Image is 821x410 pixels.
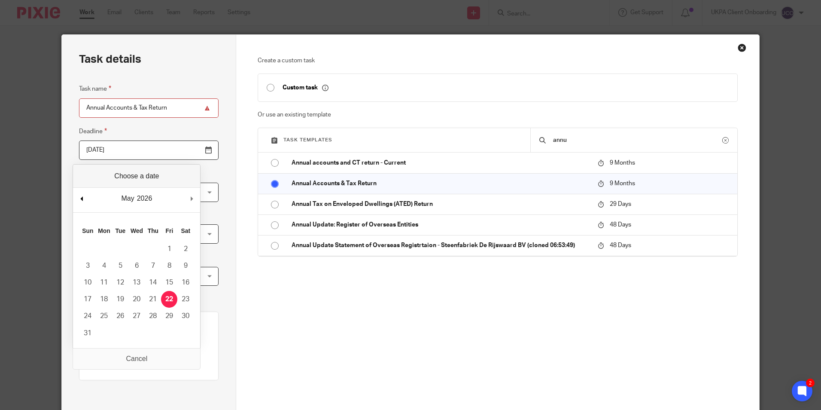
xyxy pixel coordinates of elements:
button: Next Month [187,192,196,205]
span: 29 Days [610,201,631,207]
abbr: Thursday [148,227,158,234]
button: 18 [96,291,112,308]
button: 31 [79,325,96,342]
div: 2026 [136,192,154,205]
input: Task name [79,98,219,118]
button: 21 [145,291,161,308]
p: Arhouse London Ltd [86,358,212,367]
label: Task name [79,84,111,94]
button: 8 [161,257,177,274]
button: 15 [161,274,177,291]
button: 29 [161,308,177,324]
p: Annual Update: Register of Overseas Entities [292,220,589,229]
input: Search... [552,135,722,145]
button: 11 [96,274,112,291]
button: Previous Month [77,192,86,205]
button: 28 [145,308,161,324]
span: Task templates [283,138,332,142]
button: 9 [177,257,194,274]
p: Annual accounts and CT return - Current [292,159,589,167]
button: 20 [128,291,145,308]
button: 26 [112,308,128,324]
abbr: Monday [98,227,110,234]
p: Annual Tax on Enveloped Dwellings (ATED) Return [292,200,589,208]
button: 1 [161,241,177,257]
span: 9 Months [610,160,635,166]
button: 12 [112,274,128,291]
button: 14 [145,274,161,291]
div: May [120,192,135,205]
button: 16 [177,274,194,291]
button: 5 [112,257,128,274]
button: 7 [145,257,161,274]
h2: Task details [79,52,141,67]
p: Custom task [283,84,328,92]
input: Use the arrow keys to pick a date [79,141,219,160]
button: 27 [128,308,145,324]
button: 25 [96,308,112,324]
span: 9 Months [610,181,635,187]
div: Close this dialog window [738,43,746,52]
p: Client [86,347,212,354]
label: Deadline [79,126,107,136]
abbr: Friday [166,227,173,234]
p: Annual Update Statement of Overseas Registrtaion - Steenfabriek De Rijswaard BV (cloned 06:53:49) [292,241,589,250]
abbr: Tuesday [116,227,126,234]
button: 30 [177,308,194,324]
p: Annual Accounts & Tax Return [292,179,589,188]
p: Or use an existing template [258,110,737,119]
button: 17 [79,291,96,308]
button: 22 [161,291,177,308]
button: 2 [177,241,194,257]
button: 6 [128,257,145,274]
div: 2 [806,379,815,387]
abbr: Sunday [82,227,93,234]
span: 48 Days [610,222,631,228]
button: 24 [79,308,96,324]
button: 3 [79,257,96,274]
abbr: Saturday [181,227,191,234]
button: 10 [79,274,96,291]
span: 48 Days [610,242,631,248]
button: 23 [177,291,194,308]
p: Create a custom task [258,56,737,65]
button: 4 [96,257,112,274]
button: 13 [128,274,145,291]
abbr: Wednesday [131,227,143,234]
button: 19 [112,291,128,308]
